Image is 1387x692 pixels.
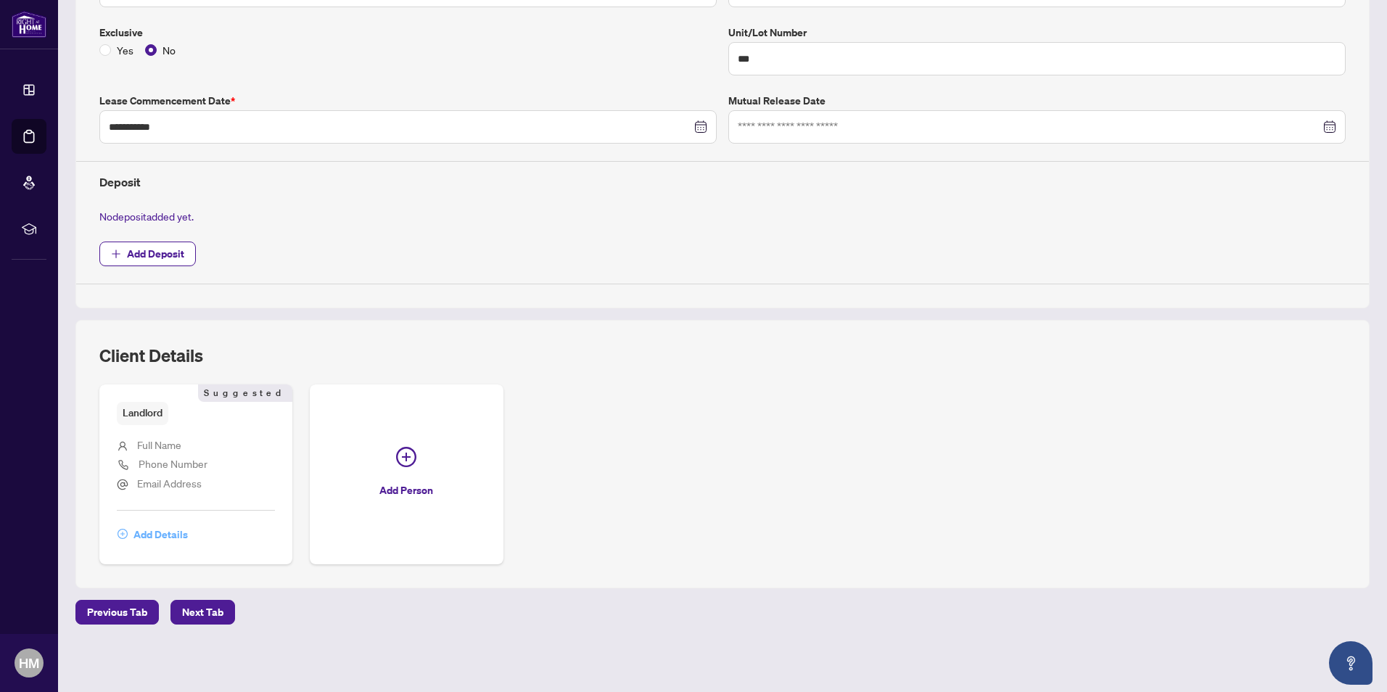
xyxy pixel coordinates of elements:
[139,457,207,470] span: Phone Number
[379,479,433,502] span: Add Person
[75,600,159,625] button: Previous Tab
[182,601,223,624] span: Next Tab
[137,438,181,451] span: Full Name
[12,11,46,38] img: logo
[99,344,203,367] h2: Client Details
[111,249,121,259] span: plus
[99,93,717,109] label: Lease Commencement Date
[127,242,184,265] span: Add Deposit
[87,601,147,624] span: Previous Tab
[99,242,196,266] button: Add Deposit
[1329,641,1372,685] button: Open asap
[117,522,189,547] button: Add Details
[111,42,139,58] span: Yes
[99,173,1346,191] h4: Deposit
[117,402,168,424] span: Landlord
[310,384,503,564] button: Add Person
[170,600,235,625] button: Next Tab
[728,93,1346,109] label: Mutual Release Date
[137,477,202,490] span: Email Address
[198,384,292,402] span: Suggested
[157,42,181,58] span: No
[19,653,39,673] span: HM
[728,25,1346,41] label: Unit/Lot Number
[396,447,416,467] span: plus-circle
[99,210,194,223] span: No deposit added yet.
[118,529,128,539] span: plus-circle
[99,25,717,41] label: Exclusive
[133,523,188,546] span: Add Details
